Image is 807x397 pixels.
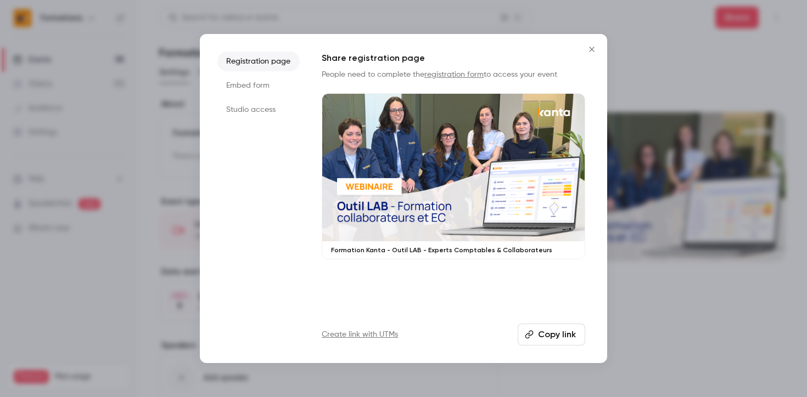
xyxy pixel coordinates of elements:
[217,76,300,95] li: Embed form
[581,38,603,60] button: Close
[217,52,300,71] li: Registration page
[217,100,300,120] li: Studio access
[322,52,585,65] h1: Share registration page
[424,71,484,78] a: registration form
[322,329,398,340] a: Create link with UTMs
[322,93,585,259] a: Formation Kanta - Outil LAB - Experts Comptables & Collaborateurs
[322,69,585,80] p: People need to complete the to access your event
[331,246,576,254] p: Formation Kanta - Outil LAB - Experts Comptables & Collaborateurs
[518,324,585,345] button: Copy link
